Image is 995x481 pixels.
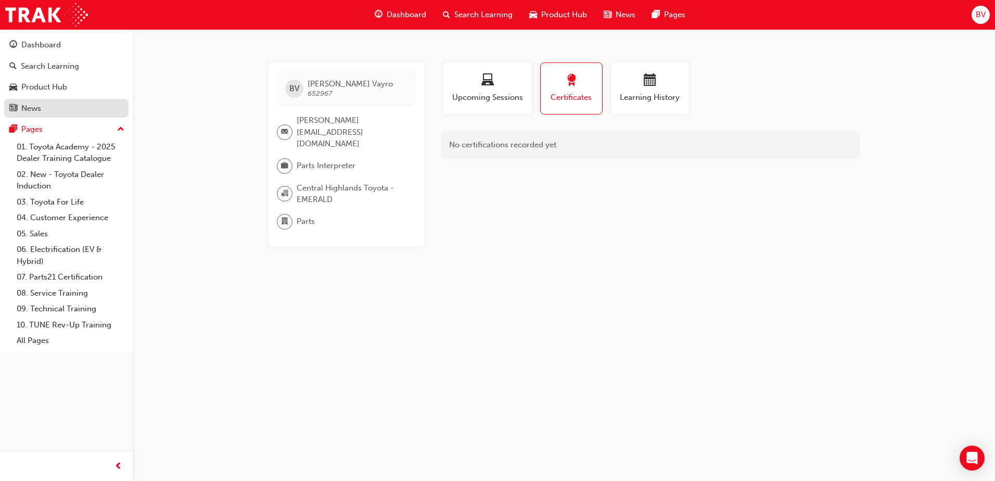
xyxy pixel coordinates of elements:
[308,79,393,88] span: [PERSON_NAME] Vayro
[644,4,694,26] a: pages-iconPages
[454,9,513,21] span: Search Learning
[21,123,43,135] div: Pages
[281,187,288,200] span: organisation-icon
[481,74,494,88] span: laptop-icon
[972,6,990,24] button: BV
[12,139,129,167] a: 01. Toyota Academy - 2025 Dealer Training Catalogue
[540,62,603,115] button: Certificates
[4,120,129,139] button: Pages
[521,4,595,26] a: car-iconProduct Hub
[451,92,524,104] span: Upcoming Sessions
[114,460,122,473] span: prev-icon
[960,446,985,471] div: Open Intercom Messenger
[443,8,450,21] span: search-icon
[12,285,129,301] a: 08. Service Training
[117,123,124,136] span: up-icon
[297,182,408,206] span: Central Highlands Toyota - EMERALD
[9,62,17,71] span: search-icon
[12,301,129,317] a: 09. Technical Training
[297,216,315,227] span: Parts
[4,99,129,118] a: News
[281,159,288,173] span: briefcase-icon
[12,242,129,269] a: 06. Electrification (EV & Hybrid)
[12,269,129,285] a: 07. Parts21 Certification
[9,125,17,134] span: pages-icon
[387,9,426,21] span: Dashboard
[443,62,532,115] button: Upcoming Sessions
[21,103,41,115] div: News
[289,83,299,95] span: BV
[441,131,860,159] div: No certifications recorded yet
[604,8,611,21] span: news-icon
[12,333,129,349] a: All Pages
[541,9,587,21] span: Product Hub
[12,210,129,226] a: 04. Customer Experience
[375,8,382,21] span: guage-icon
[21,39,61,51] div: Dashboard
[12,317,129,333] a: 10. TUNE Rev-Up Training
[5,3,88,27] img: Trak
[611,62,689,115] button: Learning History
[12,194,129,210] a: 03. Toyota For Life
[21,60,79,72] div: Search Learning
[297,115,408,150] span: [PERSON_NAME][EMAIL_ADDRESS][DOMAIN_NAME]
[9,83,17,92] span: car-icon
[4,33,129,120] button: DashboardSearch LearningProduct HubNews
[644,74,656,88] span: calendar-icon
[619,92,681,104] span: Learning History
[308,89,332,98] span: 652967
[21,81,67,93] div: Product Hub
[976,9,986,21] span: BV
[529,8,537,21] span: car-icon
[297,160,355,172] span: Parts Interpreter
[664,9,685,21] span: Pages
[12,167,129,194] a: 02. New - Toyota Dealer Induction
[281,215,288,229] span: department-icon
[4,57,129,76] a: Search Learning
[616,9,635,21] span: News
[366,4,435,26] a: guage-iconDashboard
[435,4,521,26] a: search-iconSearch Learning
[9,104,17,113] span: news-icon
[595,4,644,26] a: news-iconNews
[565,74,578,88] span: award-icon
[548,92,594,104] span: Certificates
[652,8,660,21] span: pages-icon
[281,125,288,139] span: email-icon
[4,78,129,97] a: Product Hub
[9,41,17,50] span: guage-icon
[12,226,129,242] a: 05. Sales
[4,35,129,55] a: Dashboard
